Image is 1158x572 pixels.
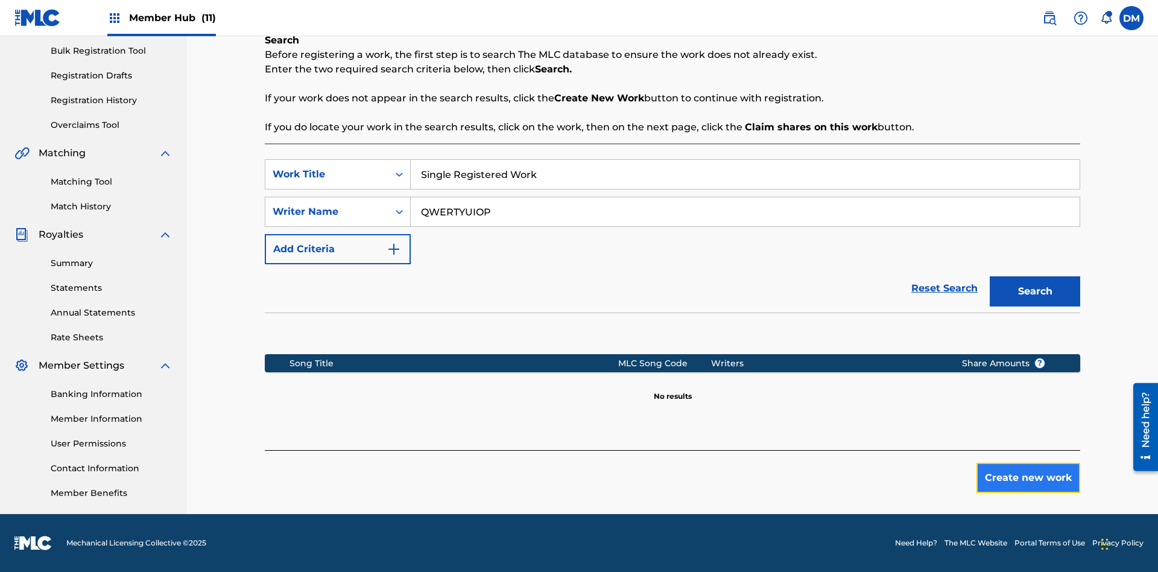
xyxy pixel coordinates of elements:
[158,227,172,242] img: expand
[39,358,124,373] span: Member Settings
[1092,538,1144,548] a: Privacy Policy
[158,358,172,373] img: expand
[265,34,299,46] b: Search
[990,276,1080,307] button: Search
[51,307,172,319] a: Annual Statements
[51,119,172,132] a: Overclaims Tool
[711,357,943,370] div: Writers
[1042,11,1057,25] img: search
[944,538,1007,548] a: The MLC Website
[14,227,29,242] img: Royalties
[129,11,216,25] span: Member Hub
[265,62,1080,77] p: Enter the two required search criteria below, then click
[1074,11,1088,25] img: help
[51,69,172,82] a: Registration Drafts
[51,413,172,425] a: Member Information
[1119,6,1144,30] div: User Menu
[976,463,1080,493] button: Create new work
[1035,358,1045,368] span: ?
[265,159,1080,313] form: Search Form
[265,234,411,264] button: Add Criteria
[51,282,172,294] a: Statements
[39,227,83,242] span: Royalties
[201,12,216,24] span: (11)
[14,536,52,550] img: logo
[51,45,172,57] a: Bulk Registration Tool
[535,63,572,75] strong: Search.
[107,11,122,25] img: Top Rightsholders
[895,538,937,548] a: Need Help?
[1124,378,1158,477] iframe: Resource Center
[654,377,692,402] p: No results
[1100,12,1112,24] div: Notifications
[51,437,172,450] a: User Permissions
[51,257,172,270] a: Summary
[51,462,172,475] a: Contact Information
[1098,514,1158,572] iframe: Chat Widget
[51,176,172,188] a: Matching Tool
[1037,6,1061,30] a: Public Search
[554,92,644,104] strong: Create New Work
[905,275,984,302] a: Reset Search
[618,357,711,370] div: MLC Song Code
[265,91,1080,106] p: If your work does not appear in the search results, click the button to continue with registration.
[289,357,618,370] div: Song Title
[265,120,1080,135] p: If you do locate your work in the search results, click on the work, then on the next page, click...
[158,146,172,160] img: expand
[962,357,1045,370] span: Share Amounts
[387,242,401,256] img: 9d2ae6d4665cec9f34b9.svg
[51,94,172,107] a: Registration History
[1101,526,1109,562] div: Drag
[1069,6,1093,30] div: Help
[14,358,29,373] img: Member Settings
[51,331,172,344] a: Rate Sheets
[265,48,1080,62] p: Before registering a work, the first step is to search The MLC database to ensure the work does n...
[273,167,381,182] div: Work Title
[745,121,878,133] strong: Claim shares on this work
[51,388,172,401] a: Banking Information
[39,146,86,160] span: Matching
[1014,538,1085,548] a: Portal Terms of Use
[51,200,172,213] a: Match History
[66,538,206,548] span: Mechanical Licensing Collective © 2025
[273,205,381,219] div: Writer Name
[14,146,30,160] img: Matching
[51,487,172,500] a: Member Benefits
[14,9,61,27] img: MLC Logo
